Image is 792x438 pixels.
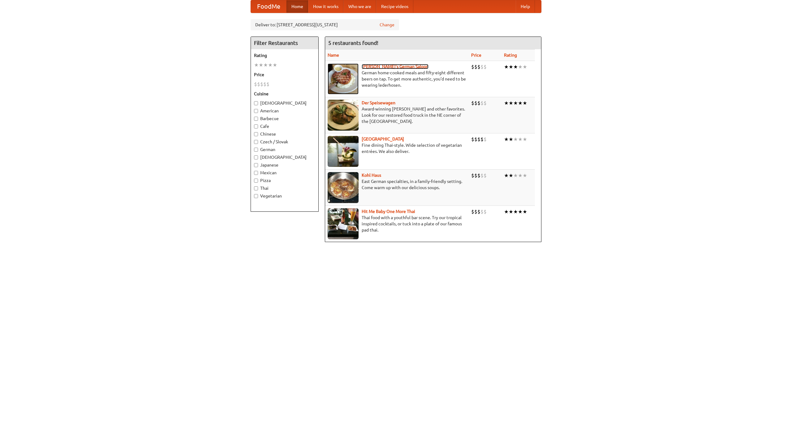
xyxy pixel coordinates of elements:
li: $ [474,136,477,143]
li: ★ [263,62,268,68]
h5: Rating [254,52,315,59]
ng-pluralize: 5 restaurants found! [328,40,378,46]
input: [DEMOGRAPHIC_DATA] [254,155,258,159]
label: Mexican [254,170,315,176]
label: [DEMOGRAPHIC_DATA] [254,100,315,106]
input: Czech / Slovak [254,140,258,144]
li: ★ [509,63,513,70]
li: ★ [504,136,509,143]
label: Barbecue [254,115,315,122]
p: Fine dining Thai-style. Wide selection of vegetarian entrées. We also deliver. [328,142,466,154]
a: FoodMe [251,0,286,13]
li: ★ [509,208,513,215]
label: Cafe [254,123,315,129]
li: $ [254,81,257,88]
img: babythai.jpg [328,208,359,239]
label: [DEMOGRAPHIC_DATA] [254,154,315,160]
input: Mexican [254,171,258,175]
li: $ [474,172,477,179]
li: $ [474,63,477,70]
li: ★ [504,63,509,70]
li: ★ [509,100,513,106]
li: ★ [504,100,509,106]
input: [DEMOGRAPHIC_DATA] [254,101,258,105]
h5: Price [254,72,315,78]
li: $ [471,100,474,106]
li: ★ [513,63,518,70]
li: $ [474,208,477,215]
a: Change [380,22,394,28]
a: Der Speisewagen [362,100,395,105]
li: $ [477,100,480,106]
li: ★ [504,172,509,179]
a: Name [328,53,339,58]
li: $ [480,63,484,70]
p: German home-cooked meals and fifty-eight different beers on tap. To get more authentic, you'd nee... [328,70,466,88]
p: Thai food with a youthful bar scene. Try our tropical inspired cocktails, or tuck into a plate of... [328,215,466,233]
input: Chinese [254,132,258,136]
li: $ [480,136,484,143]
img: kohlhaus.jpg [328,172,359,203]
a: Hit Me Baby One More Thai [362,209,415,214]
li: ★ [259,62,263,68]
li: $ [471,172,474,179]
li: $ [471,208,474,215]
li: ★ [523,208,527,215]
a: Help [516,0,535,13]
p: Award-winning [PERSON_NAME] and other favorites. Look for our restored food truck in the NE corne... [328,106,466,124]
li: $ [484,208,487,215]
b: Kohl Haus [362,173,381,178]
li: $ [266,81,269,88]
li: $ [471,63,474,70]
img: esthers.jpg [328,63,359,94]
input: Japanese [254,163,258,167]
li: ★ [523,172,527,179]
li: ★ [268,62,273,68]
label: Vegetarian [254,193,315,199]
li: ★ [273,62,277,68]
a: Home [286,0,308,13]
li: ★ [518,136,523,143]
li: $ [480,208,484,215]
li: ★ [513,172,518,179]
a: Recipe videos [376,0,413,13]
li: ★ [504,208,509,215]
li: $ [477,172,480,179]
input: German [254,148,258,152]
input: Pizza [254,179,258,183]
a: Rating [504,53,517,58]
li: $ [474,100,477,106]
li: ★ [509,172,513,179]
li: ★ [518,63,523,70]
a: Who we are [343,0,376,13]
input: Vegetarian [254,194,258,198]
label: German [254,146,315,153]
img: speisewagen.jpg [328,100,359,131]
img: satay.jpg [328,136,359,167]
h4: Filter Restaurants [251,37,318,49]
div: Deliver to: [STREET_ADDRESS][US_STATE] [251,19,399,30]
h5: Cuisine [254,91,315,97]
li: $ [471,136,474,143]
label: Czech / Slovak [254,139,315,145]
li: ★ [518,172,523,179]
li: $ [477,208,480,215]
input: Thai [254,186,258,190]
input: Barbecue [254,117,258,121]
li: ★ [513,136,518,143]
label: Thai [254,185,315,191]
input: Cafe [254,124,258,128]
li: $ [484,172,487,179]
label: Japanese [254,162,315,168]
li: ★ [513,100,518,106]
a: [PERSON_NAME]'s German Saloon [362,64,428,69]
li: ★ [254,62,259,68]
li: ★ [518,208,523,215]
label: Pizza [254,177,315,184]
input: American [254,109,258,113]
a: [GEOGRAPHIC_DATA] [362,137,404,141]
li: $ [477,63,480,70]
